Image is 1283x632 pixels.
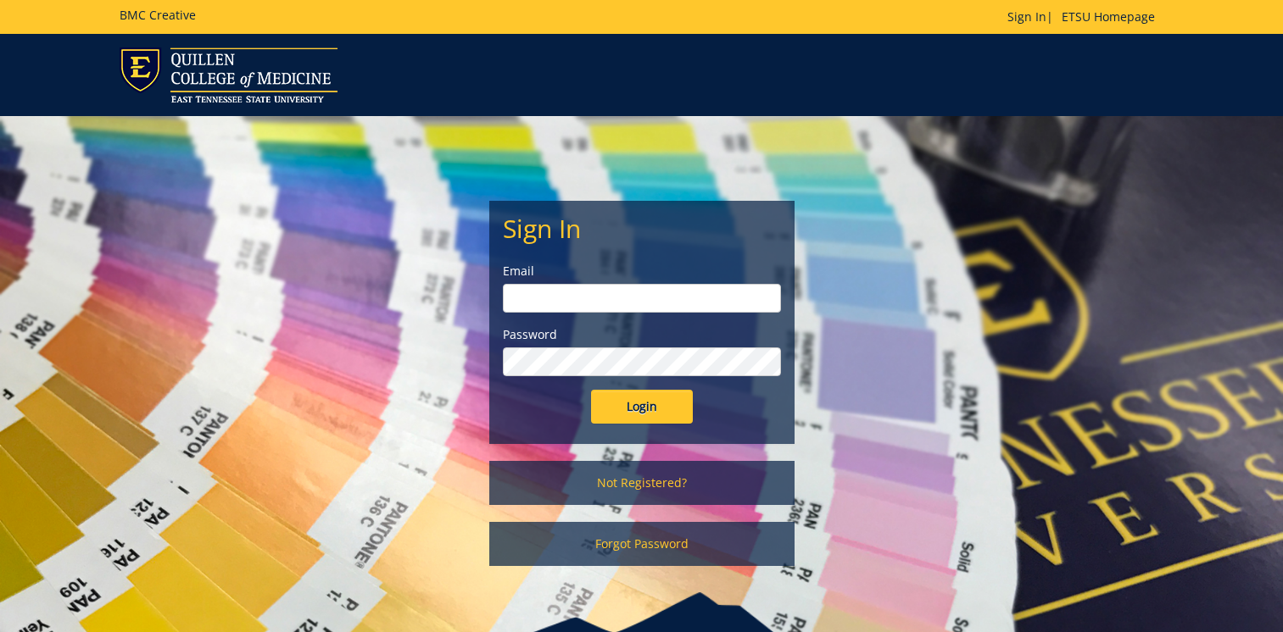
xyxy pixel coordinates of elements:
p: | [1007,8,1163,25]
a: Sign In [1007,8,1046,25]
img: ETSU logo [120,47,337,103]
input: Login [591,390,693,424]
h5: BMC Creative [120,8,196,21]
label: Email [503,263,781,280]
label: Password [503,326,781,343]
h2: Sign In [503,214,781,242]
a: ETSU Homepage [1053,8,1163,25]
a: Not Registered? [489,461,795,505]
a: Forgot Password [489,522,795,566]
